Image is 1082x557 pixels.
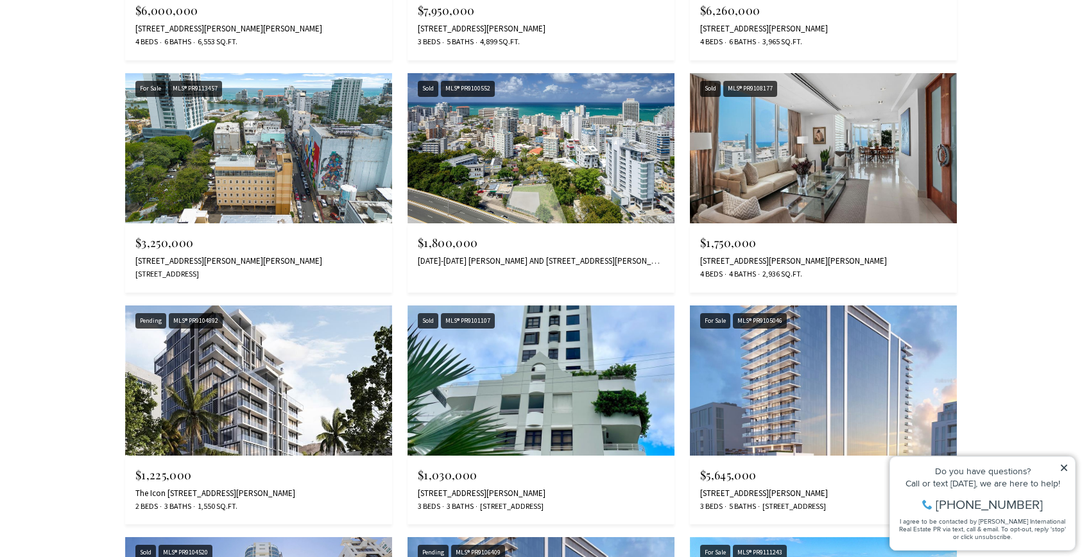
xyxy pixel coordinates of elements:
div: MLS® PR9104892 [169,313,223,329]
span: $5,645,000 [700,467,756,483]
div: [STREET_ADDRESS][PERSON_NAME] [700,24,947,34]
a: For Sale For Sale MLS® PR9113457 $3,250,000 [STREET_ADDRESS][PERSON_NAME][PERSON_NAME] [STREET_AD... [125,73,392,293]
a: Pending Pending MLS® PR9104892 $1,225,000 The Icon [STREET_ADDRESS][PERSON_NAME] 2 Beds 3 Baths 1... [125,305,392,525]
a: For Sale For Sale MLS® PR9105046 $5,645,000 [STREET_ADDRESS][PERSON_NAME] 3 Beds 5 Baths [STREET_... [690,305,957,525]
div: [STREET_ADDRESS][PERSON_NAME][PERSON_NAME] [135,24,382,34]
span: 2,936 Sq.Ft. [759,269,802,280]
div: MLS® PR9100552 [441,81,495,97]
span: 4 Beds [700,269,723,280]
div: Sold [418,81,438,97]
div: [STREET_ADDRESS][PERSON_NAME] [418,488,664,499]
span: 5 Baths [443,37,474,47]
span: $6,260,000 [700,3,760,18]
div: MLS® PR9105046 [733,313,787,329]
span: 6,553 Sq.Ft. [194,37,237,47]
span: 3 Beds [418,501,440,512]
span: 3,965 Sq.Ft. [759,37,802,47]
span: $7,950,000 [418,3,474,18]
div: [DATE]-[DATE] [PERSON_NAME] AND [STREET_ADDRESS][PERSON_NAME][PERSON_NAME] [418,256,664,266]
div: The Icon [STREET_ADDRESS][PERSON_NAME] [135,488,382,499]
span: 3 Beds [700,501,723,512]
span: [STREET_ADDRESS] [477,501,544,512]
span: $1,800,000 [418,235,477,250]
span: $6,000,000 [135,3,198,18]
span: 1,550 Sq.Ft. [194,501,237,512]
span: [PHONE_NUMBER] [53,60,160,73]
div: [STREET_ADDRESS][PERSON_NAME] [700,488,947,499]
div: Do you have questions? [13,29,185,38]
span: 4 Baths [726,269,756,280]
img: For Sale [690,305,957,456]
div: For Sale [700,313,730,329]
div: MLS® PR9108177 [723,81,777,97]
span: 2 Beds [135,501,158,512]
div: Call or text [DATE], we are here to help! [13,41,185,50]
span: I agree to be contacted by [PERSON_NAME] International Real Estate PR via text, call & email. To ... [16,79,183,103]
span: $1,030,000 [418,467,477,483]
div: [STREET_ADDRESS][PERSON_NAME][PERSON_NAME] [135,256,382,266]
img: Pending [125,305,392,456]
span: 3 Beds [418,37,440,47]
span: 3 Baths [161,501,191,512]
img: For Sale [125,73,392,223]
img: Sold [408,305,674,456]
img: Sold [690,73,957,223]
span: 5 Baths [726,501,756,512]
a: Sold Sold MLS® PR9100552 $1,800,000 [DATE]-[DATE] [PERSON_NAME] AND [STREET_ADDRESS][PERSON_NAME]... [408,73,674,293]
div: Sold [700,81,721,97]
div: MLS® PR9101107 [441,313,495,329]
div: [STREET_ADDRESS][PERSON_NAME] [418,24,664,34]
span: 4,899 Sq.Ft. [477,37,520,47]
div: MLS® PR9113457 [168,81,222,97]
div: [STREET_ADDRESS][PERSON_NAME][PERSON_NAME] [700,256,947,266]
span: [STREET_ADDRESS] [759,501,826,512]
span: 3 Baths [443,501,474,512]
div: For Sale [135,81,166,97]
div: Sold [418,313,438,329]
span: 6 Baths [161,37,191,47]
span: 6 Baths [726,37,756,47]
a: Sold Sold MLS® PR9101107 $1,030,000 [STREET_ADDRESS][PERSON_NAME] 3 Beds 3 Baths [STREET_ADDRESS] [408,305,674,525]
a: Sold Sold MLS® PR9108177 $1,750,000 [STREET_ADDRESS][PERSON_NAME][PERSON_NAME] 4 Beds 4 Baths 2,9... [690,73,957,293]
span: 4 Beds [700,37,723,47]
div: Pending [135,313,166,329]
span: [STREET_ADDRESS] [135,269,199,280]
span: $3,250,000 [135,235,193,250]
span: $1,225,000 [135,467,191,483]
span: 4 Beds [135,37,158,47]
span: $1,750,000 [700,235,756,250]
img: Sold [408,73,674,223]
